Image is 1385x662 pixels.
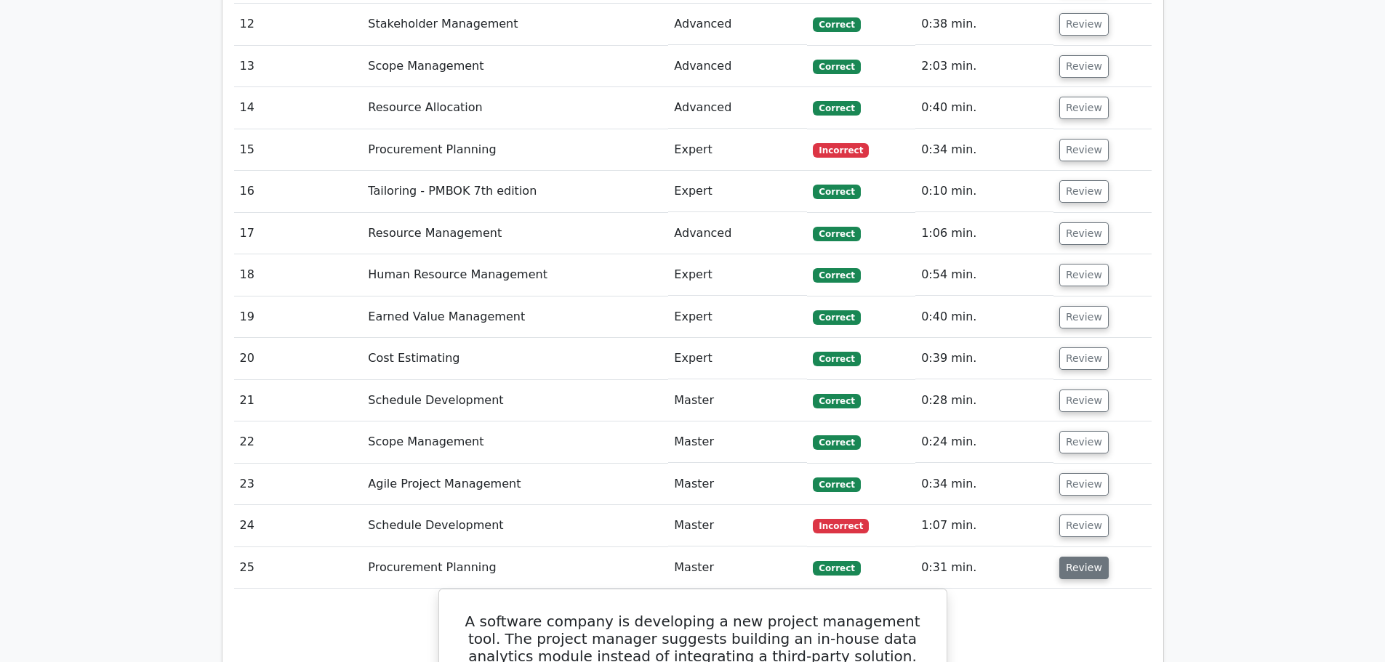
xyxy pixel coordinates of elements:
button: Review [1059,97,1109,119]
td: Master [668,464,807,505]
span: Correct [813,227,860,241]
td: 0:34 min. [915,464,1053,505]
td: Expert [668,171,807,212]
td: Master [668,421,807,463]
td: 23 [234,464,363,505]
td: Expert [668,254,807,296]
td: Human Resource Management [362,254,668,296]
button: Review [1059,347,1109,370]
td: Earned Value Management [362,296,668,338]
button: Review [1059,180,1109,203]
span: Correct [813,394,860,408]
td: 0:39 min. [915,338,1053,379]
button: Review [1059,264,1109,286]
td: 0:40 min. [915,87,1053,129]
span: Correct [813,101,860,116]
td: 15 [234,129,363,171]
td: 0:10 min. [915,171,1053,212]
td: 1:07 min. [915,505,1053,546]
span: Correct [813,60,860,74]
td: Tailoring - PMBOK 7th edition [362,171,668,212]
td: 14 [234,87,363,129]
td: Stakeholder Management [362,4,668,45]
td: 0:40 min. [915,296,1053,338]
td: Scope Management [362,421,668,463]
td: 17 [234,213,363,254]
span: Incorrect [813,519,869,533]
span: Correct [813,268,860,283]
span: Correct [813,310,860,325]
button: Review [1059,222,1109,245]
td: Agile Project Management [362,464,668,505]
button: Review [1059,514,1109,537]
td: 24 [234,505,363,546]
td: Master [668,547,807,589]
td: 19 [234,296,363,338]
span: Incorrect [813,143,869,158]
td: 20 [234,338,363,379]
td: 25 [234,547,363,589]
td: Advanced [668,46,807,87]
td: 13 [234,46,363,87]
button: Review [1059,13,1109,36]
td: Procurement Planning [362,129,668,171]
td: 0:34 min. [915,129,1053,171]
span: Correct [813,352,860,366]
td: 16 [234,171,363,212]
button: Review [1059,557,1109,579]
span: Correct [813,17,860,32]
td: Resource Allocation [362,87,668,129]
td: Resource Management [362,213,668,254]
td: 21 [234,380,363,421]
span: Correct [813,561,860,576]
button: Review [1059,306,1109,328]
span: Correct [813,185,860,199]
td: Expert [668,129,807,171]
td: 0:54 min. [915,254,1053,296]
button: Review [1059,431,1109,453]
span: Correct [813,435,860,450]
td: Expert [668,296,807,338]
td: Advanced [668,4,807,45]
button: Review [1059,139,1109,161]
td: Scope Management [362,46,668,87]
span: Correct [813,477,860,492]
td: 0:24 min. [915,421,1053,463]
td: 0:38 min. [915,4,1053,45]
button: Review [1059,389,1109,412]
td: 0:28 min. [915,380,1053,421]
td: Master [668,380,807,421]
td: Master [668,505,807,546]
td: Schedule Development [362,380,668,421]
td: Expert [668,338,807,379]
td: 12 [234,4,363,45]
td: 1:06 min. [915,213,1053,254]
td: Advanced [668,213,807,254]
button: Review [1059,473,1109,496]
td: 22 [234,421,363,463]
td: 2:03 min. [915,46,1053,87]
td: Cost Estimating [362,338,668,379]
td: 0:31 min. [915,547,1053,589]
td: 18 [234,254,363,296]
td: Schedule Development [362,505,668,546]
td: Advanced [668,87,807,129]
button: Review [1059,55,1109,78]
td: Procurement Planning [362,547,668,589]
